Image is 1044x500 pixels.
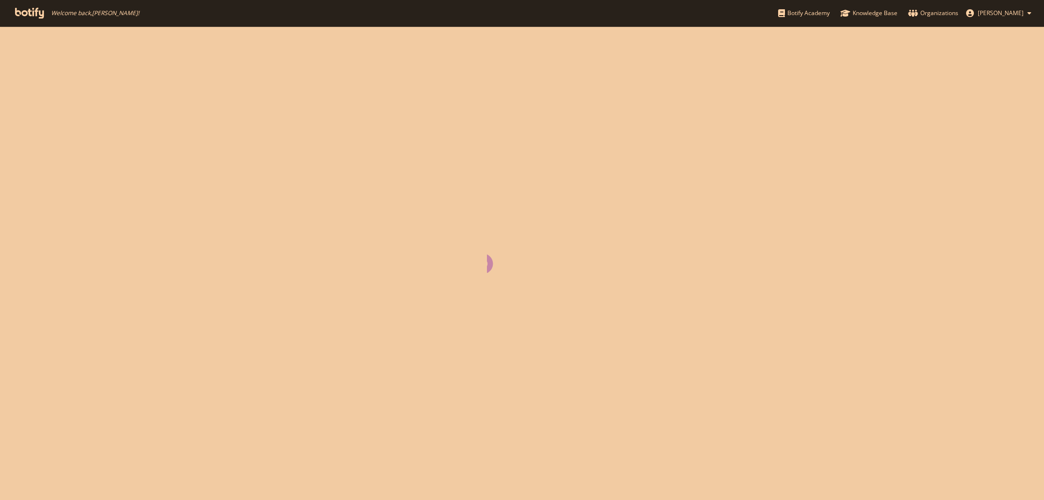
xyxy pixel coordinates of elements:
[778,8,830,18] div: Botify Academy
[978,9,1024,17] span: Sabrina Colmant
[908,8,958,18] div: Organizations
[840,8,897,18] div: Knowledge Base
[51,9,139,17] span: Welcome back, [PERSON_NAME] !
[487,238,557,273] div: animation
[958,5,1039,21] button: [PERSON_NAME]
